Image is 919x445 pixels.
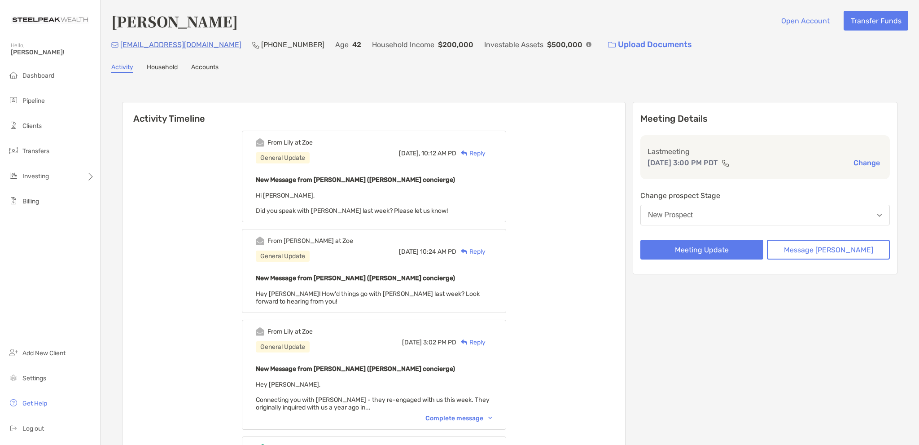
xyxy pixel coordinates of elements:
span: Pipeline [22,97,45,105]
img: logout icon [8,423,19,433]
button: Open Account [774,11,836,31]
span: Log out [22,425,44,432]
p: Age [335,39,349,50]
button: Transfer Funds [844,11,908,31]
p: $500,000 [547,39,582,50]
a: Accounts [191,63,219,73]
span: Hey [PERSON_NAME]! How'd things go with [PERSON_NAME] last week? Look forward to hearing from you! [256,290,480,305]
img: billing icon [8,195,19,206]
img: dashboard icon [8,70,19,80]
button: Meeting Update [640,240,763,260]
div: Complete message [425,414,492,422]
span: 3:02 PM PD [423,339,456,346]
span: Hi [PERSON_NAME], Did you speak with [PERSON_NAME] last week? Please let us know! [256,192,448,215]
img: Event icon [256,138,264,147]
div: General Update [256,152,310,163]
h6: Activity Timeline [123,102,625,124]
span: Get Help [22,400,47,407]
span: Transfers [22,147,49,155]
div: Reply [456,247,486,256]
div: From Lily at Zoe [267,139,313,146]
img: pipeline icon [8,95,19,106]
span: Hey [PERSON_NAME], Connecting you with [PERSON_NAME] - they re-engaged with us this week. They or... [256,381,490,411]
p: Household Income [372,39,434,50]
span: Settings [22,375,46,382]
button: Message [PERSON_NAME] [767,240,890,260]
img: Email Icon [111,42,118,48]
img: Event icon [256,237,264,245]
span: Dashboard [22,72,54,79]
span: Add New Client [22,349,66,357]
span: Billing [22,198,39,205]
b: New Message from [PERSON_NAME] ([PERSON_NAME] concierge) [256,365,455,373]
img: clients icon [8,120,19,131]
div: Reply [456,149,486,158]
div: New Prospect [648,211,693,219]
span: Clients [22,122,42,130]
p: [DATE] 3:00 PM PDT [648,157,718,168]
span: [DATE], [399,150,420,157]
img: add_new_client icon [8,347,19,358]
img: investing icon [8,170,19,181]
p: Meeting Details [640,113,890,124]
a: Upload Documents [602,35,698,54]
img: Open dropdown arrow [877,214,882,217]
img: settings icon [8,372,19,383]
div: From [PERSON_NAME] at Zoe [267,237,353,245]
img: button icon [608,42,616,48]
img: Info Icon [586,42,591,47]
button: New Prospect [640,205,890,225]
div: General Update [256,341,310,352]
button: Change [851,158,883,167]
b: New Message from [PERSON_NAME] ([PERSON_NAME] concierge) [256,274,455,282]
div: Reply [456,338,486,347]
div: General Update [256,251,310,262]
p: $200,000 [438,39,473,50]
span: Investing [22,172,49,180]
img: Event icon [256,327,264,336]
img: get-help icon [8,397,19,408]
a: Household [147,63,178,73]
img: Phone Icon [252,41,259,48]
p: [EMAIL_ADDRESS][DOMAIN_NAME] [120,39,241,50]
p: Change prospect Stage [640,190,890,201]
span: 10:24 AM PD [420,248,456,256]
h4: [PERSON_NAME] [111,11,238,31]
span: [DATE] [399,248,419,256]
img: Reply icon [461,249,468,255]
img: transfers icon [8,145,19,156]
p: Investable Assets [484,39,543,50]
span: 10:12 AM PD [421,150,456,157]
p: Last meeting [648,146,883,157]
b: New Message from [PERSON_NAME] ([PERSON_NAME] concierge) [256,176,455,184]
img: Zoe Logo [11,4,89,36]
a: Activity [111,63,133,73]
p: 42 [352,39,361,50]
div: From Lily at Zoe [267,328,313,335]
img: Reply icon [461,150,468,156]
span: [DATE] [402,339,422,346]
img: communication type [722,159,730,167]
img: Chevron icon [488,417,492,419]
img: Reply icon [461,339,468,345]
span: [PERSON_NAME]! [11,48,95,56]
p: [PHONE_NUMBER] [261,39,324,50]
